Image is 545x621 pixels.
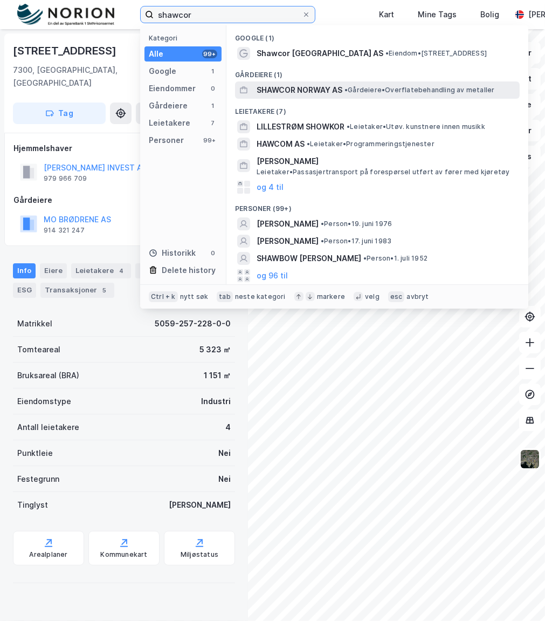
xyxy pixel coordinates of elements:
[17,473,59,486] div: Festegrunn
[17,499,48,511] div: Tinglyst
[385,49,389,57] span: •
[257,138,305,151] span: HAWCOM AS
[17,369,79,382] div: Bruksareal (BRA)
[491,569,545,621] div: Kontrollprogram for chat
[149,117,190,129] div: Leietakere
[154,6,302,23] input: Søk på adresse, matrikkel, gårdeiere, leietakere eller personer
[13,194,234,207] div: Gårdeiere
[17,395,71,408] div: Eiendomstype
[149,247,196,260] div: Historikk
[235,292,286,301] div: neste kategori
[209,84,217,93] div: 0
[257,217,319,230] span: [PERSON_NAME]
[307,140,434,148] span: Leietaker • Programmeringstjenester
[71,263,131,278] div: Leietakere
[29,550,67,559] div: Arealplaner
[379,8,394,21] div: Kart
[169,499,231,511] div: [PERSON_NAME]
[149,82,196,95] div: Eiendommer
[180,292,209,301] div: nytt søk
[13,103,106,124] button: Tag
[149,134,184,147] div: Personer
[202,136,217,145] div: 99+
[257,181,284,194] button: og 4 til
[217,291,233,302] div: tab
[149,291,178,302] div: Ctrl + k
[385,49,487,58] span: Eiendom • [STREET_ADDRESS]
[520,449,540,469] img: 9k=
[201,395,231,408] div: Industri
[225,421,231,434] div: 4
[17,421,79,434] div: Antall leietakere
[202,50,217,58] div: 99+
[321,237,324,245] span: •
[17,447,53,460] div: Punktleie
[218,447,231,460] div: Nei
[13,283,36,298] div: ESG
[257,155,515,168] span: [PERSON_NAME]
[199,343,231,356] div: 5 323 ㎡
[40,283,114,298] div: Transaksjoner
[344,86,494,94] span: Gårdeiere • Overflatebehandling av metaller
[317,292,345,301] div: markere
[209,249,217,257] div: 0
[226,196,528,215] div: Personer (99+)
[347,122,485,131] span: Leietaker • Utøv. kunstnere innen musikk
[149,34,222,42] div: Kategori
[44,174,87,183] div: 979 966 709
[226,62,528,81] div: Gårdeiere (1)
[40,263,67,278] div: Eiere
[257,269,288,282] button: og 96 til
[209,119,217,127] div: 7
[363,254,367,262] span: •
[344,86,348,94] span: •
[99,285,110,296] div: 5
[321,220,392,228] span: Person • 19. juni 1976
[480,8,499,21] div: Bolig
[17,4,114,26] img: norion-logo.80e7a08dc31c2e691866.png
[257,252,361,265] span: SHAWBOW [PERSON_NAME]
[347,122,350,131] span: •
[307,140,310,148] span: •
[257,168,509,176] span: Leietaker • Passasjertransport på forespørsel utført av fører med kjøretøy
[17,317,52,330] div: Matrikkel
[321,237,391,245] span: Person • 17. juni 1983
[116,265,127,276] div: 4
[155,317,231,330] div: 5059-257-228-0-0
[181,550,218,559] div: Miljøstatus
[491,569,545,621] iframe: Chat Widget
[257,120,344,133] span: LILLESTRØM SHOWKOR
[13,142,234,155] div: Hjemmelshaver
[13,263,36,278] div: Info
[100,550,147,559] div: Kommunekart
[363,254,427,263] span: Person • 1. juli 1952
[204,369,231,382] div: 1 151 ㎡
[257,47,383,60] span: Shawcor [GEOGRAPHIC_DATA] AS
[135,263,176,278] div: Datasett
[257,84,342,97] span: SHAWCOR NORWAY AS
[13,64,176,90] div: 7300, [GEOGRAPHIC_DATA], [GEOGRAPHIC_DATA]
[209,67,217,76] div: 1
[149,99,188,112] div: Gårdeiere
[149,47,163,60] div: Alle
[406,292,429,301] div: avbryt
[226,99,528,118] div: Leietakere (7)
[257,235,319,248] span: [PERSON_NAME]
[17,343,60,356] div: Tomteareal
[13,42,119,59] div: [STREET_ADDRESS]
[388,291,405,302] div: esc
[44,226,85,235] div: 914 321 247
[149,65,176,78] div: Google
[218,473,231,486] div: Nei
[365,292,380,301] div: velg
[162,264,216,277] div: Delete history
[418,8,457,21] div: Mine Tags
[226,25,528,45] div: Google (1)
[209,101,217,110] div: 1
[321,220,324,228] span: •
